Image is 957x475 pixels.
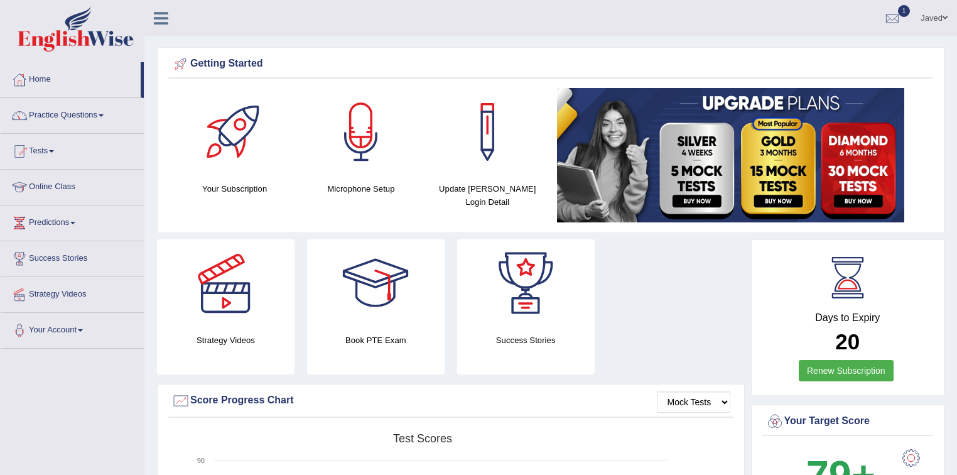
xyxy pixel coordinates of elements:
b: 20 [835,329,860,354]
span: 1 [898,5,911,17]
tspan: Test scores [393,432,452,445]
a: Predictions [1,205,144,237]
a: Renew Subscription [799,360,894,381]
h4: Microphone Setup [304,182,418,195]
div: Score Progress Chart [171,391,730,410]
h4: Your Subscription [178,182,291,195]
div: Your Target Score [765,412,931,431]
text: 90 [197,457,205,464]
a: Your Account [1,313,144,344]
a: Strategy Videos [1,277,144,308]
a: Online Class [1,170,144,201]
h4: Success Stories [457,334,595,347]
a: Tests [1,134,144,165]
a: Success Stories [1,241,144,273]
h4: Update [PERSON_NAME] Login Detail [431,182,544,209]
div: Getting Started [171,55,930,74]
h4: Book PTE Exam [307,334,445,347]
a: Home [1,62,141,94]
h4: Strategy Videos [157,334,295,347]
img: small5.jpg [557,88,904,222]
h4: Days to Expiry [765,312,931,324]
a: Practice Questions [1,98,144,129]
